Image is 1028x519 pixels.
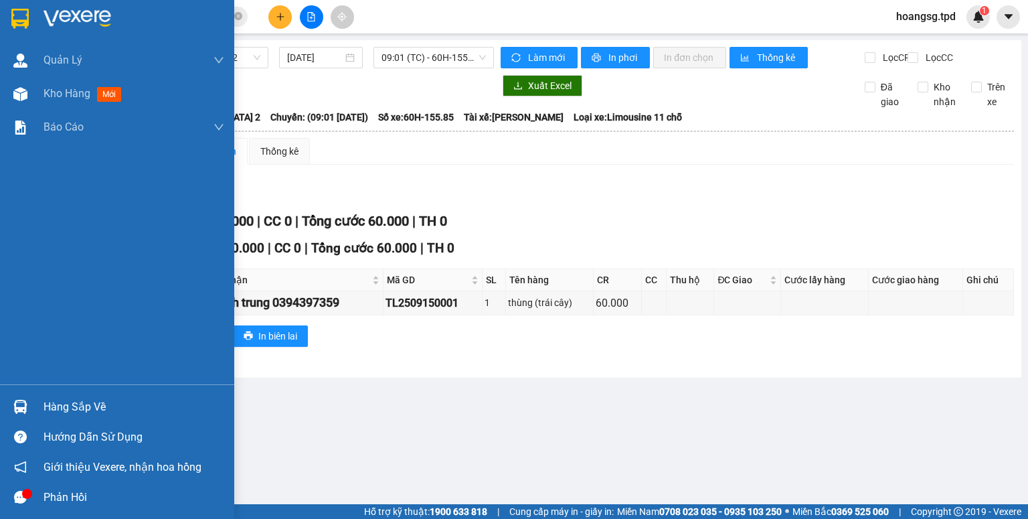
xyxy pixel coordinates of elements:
[44,52,82,68] span: Quản Lý
[233,325,308,347] button: printerIn biên lai
[831,506,889,517] strong: 0369 525 060
[13,121,27,135] img: solution-icon
[378,110,454,125] span: Số xe: 60H-155.85
[596,295,639,311] div: 60.000
[234,11,242,23] span: close-circle
[972,11,984,23] img: icon-new-feature
[14,431,27,443] span: question-circle
[503,75,582,96] button: downloadXuất Excel
[287,50,342,65] input: 15/09/2025
[258,329,297,344] span: In biên lai
[268,240,271,256] span: |
[740,53,752,64] span: bar-chart
[781,269,868,291] th: Cước lấy hàng
[44,488,224,508] div: Phản hồi
[385,295,480,311] div: TL2509150001
[205,240,264,256] span: CR 60.000
[508,295,592,310] div: thùng (trái cây)
[419,213,447,229] span: TH 0
[195,293,381,312] div: ng minh trung 0394397359
[381,48,487,68] span: 09:01 (TC) - 60H-155.85
[617,504,782,519] span: Miền Nam
[717,273,767,287] span: ĐC Giao
[928,80,961,109] span: Kho nhận
[982,6,987,15] span: 1
[311,240,417,256] span: Tổng cước 60.000
[980,6,989,15] sup: 1
[997,5,1020,29] button: caret-down
[420,240,424,256] span: |
[513,81,523,92] span: download
[730,47,808,68] button: bar-chartThống kê
[653,47,726,68] button: In đơn chọn
[274,240,301,256] span: CC 0
[14,491,27,504] span: message
[44,119,84,135] span: Báo cáo
[44,427,224,447] div: Hướng dẫn sử dụng
[427,240,454,256] span: TH 0
[276,12,285,21] span: plus
[13,400,27,414] img: warehouse-icon
[260,144,298,159] div: Thống kê
[412,213,416,229] span: |
[244,331,253,342] span: printer
[869,269,964,291] th: Cước giao hàng
[268,5,292,29] button: plus
[44,459,201,475] span: Giới thiệu Vexere, nhận hoa hồng
[757,50,797,65] span: Thống kê
[264,213,292,229] span: CC 0
[785,509,789,514] span: ⚪️
[528,78,572,93] span: Xuất Excel
[11,9,29,29] img: logo-vxr
[302,213,409,229] span: Tổng cước 60.000
[483,269,506,291] th: SL
[659,506,782,517] strong: 0708 023 035 - 0935 103 250
[954,507,963,516] span: copyright
[97,87,121,102] span: mới
[464,110,564,125] span: Tài xế: [PERSON_NAME]
[234,12,242,20] span: close-circle
[331,5,354,29] button: aim
[383,291,483,315] td: TL2509150001
[295,213,298,229] span: |
[509,504,614,519] span: Cung cấp máy in - giấy in:
[337,12,347,21] span: aim
[430,506,487,517] strong: 1900 633 818
[387,273,468,287] span: Mã GD
[511,53,523,64] span: sync
[485,295,503,310] div: 1
[364,504,487,519] span: Hỗ trợ kỹ thuật:
[963,269,1013,291] th: Ghi chú
[592,53,603,64] span: printer
[594,269,642,291] th: CR
[44,87,90,100] span: Kho hàng
[501,47,578,68] button: syncLàm mới
[885,8,966,25] span: hoangsg.tpd
[497,504,499,519] span: |
[581,47,650,68] button: printerIn phơi
[257,213,260,229] span: |
[44,397,224,417] div: Hàng sắp về
[792,504,889,519] span: Miền Bắc
[13,87,27,101] img: warehouse-icon
[528,50,567,65] span: Làm mới
[197,273,369,287] span: Người nhận
[608,50,639,65] span: In phơi
[1003,11,1015,23] span: caret-down
[13,54,27,68] img: warehouse-icon
[506,269,594,291] th: Tên hàng
[305,240,308,256] span: |
[213,55,224,66] span: down
[213,122,224,133] span: down
[982,80,1015,109] span: Trên xe
[307,12,316,21] span: file-add
[877,50,912,65] span: Lọc CR
[270,110,368,125] span: Chuyến: (09:01 [DATE])
[574,110,682,125] span: Loại xe: Limousine 11 chỗ
[14,461,27,473] span: notification
[875,80,908,109] span: Đã giao
[899,504,901,519] span: |
[642,269,667,291] th: CC
[300,5,323,29] button: file-add
[920,50,955,65] span: Lọc CC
